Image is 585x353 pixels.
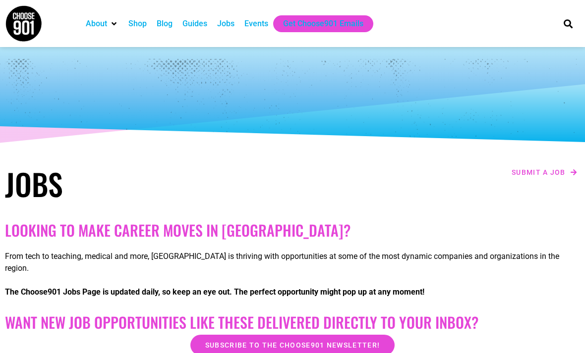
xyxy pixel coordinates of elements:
[81,15,123,32] div: About
[509,166,580,179] a: Submit a job
[5,221,580,239] h2: Looking to make career moves in [GEOGRAPHIC_DATA]?
[157,18,173,30] a: Blog
[128,18,147,30] a: Shop
[283,18,363,30] a: Get Choose901 Emails
[182,18,207,30] a: Guides
[81,15,547,32] nav: Main nav
[5,166,288,202] h1: Jobs
[5,287,424,297] strong: The Choose901 Jobs Page is updated daily, so keep an eye out. The perfect opportunity might pop u...
[217,18,234,30] a: Jobs
[205,342,380,349] span: Subscribe to the Choose901 newsletter!
[5,313,580,331] h2: Want New Job Opportunities like these Delivered Directly to your Inbox?
[5,251,580,274] p: From tech to teaching, medical and more, [GEOGRAPHIC_DATA] is thriving with opportunities at some...
[560,15,576,32] div: Search
[512,169,566,176] span: Submit a job
[244,18,268,30] a: Events
[86,18,107,30] a: About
